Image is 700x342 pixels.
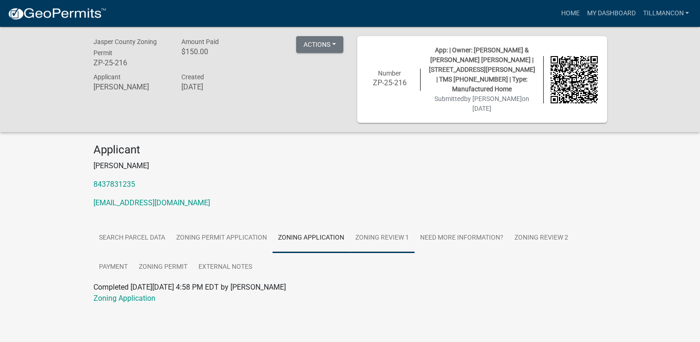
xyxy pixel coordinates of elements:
a: Zoning Review 1 [350,223,415,253]
span: Completed [DATE][DATE] 4:58 PM EDT by [PERSON_NAME] [93,283,286,291]
span: Applicant [93,73,121,81]
h6: [PERSON_NAME] [93,82,167,91]
a: Payment [93,253,133,282]
span: Jasper County Zoning Permit [93,38,157,57]
a: TillmanCon [639,5,693,22]
span: Amount Paid [181,38,218,45]
a: External Notes [193,253,258,282]
h6: ZP-25-216 [366,78,414,87]
a: Zoning Application [273,223,350,253]
a: Search Parcel Data [93,223,171,253]
a: Zoning Permit [133,253,193,282]
a: 8437831235 [93,180,135,189]
img: QR code [551,56,598,103]
h4: Applicant [93,143,607,157]
h6: ZP-25-216 [93,58,167,67]
a: [EMAIL_ADDRESS][DOMAIN_NAME] [93,198,210,207]
a: Home [557,5,583,22]
a: My Dashboard [583,5,639,22]
a: Zoning Application [93,294,155,303]
a: Zoning Permit Application [171,223,273,253]
span: App: | Owner: [PERSON_NAME] & [PERSON_NAME] [PERSON_NAME] | [STREET_ADDRESS][PERSON_NAME] | TMS [... [429,46,535,93]
span: Number [378,70,401,77]
a: Zoning Review 2 [509,223,574,253]
a: Need More Information? [415,223,509,253]
span: Submitted on [DATE] [434,95,529,112]
span: Created [181,73,204,81]
h6: [DATE] [181,82,255,91]
h6: $150.00 [181,47,255,56]
span: by [PERSON_NAME] [464,95,522,102]
button: Actions [296,36,343,53]
p: [PERSON_NAME] [93,160,607,171]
